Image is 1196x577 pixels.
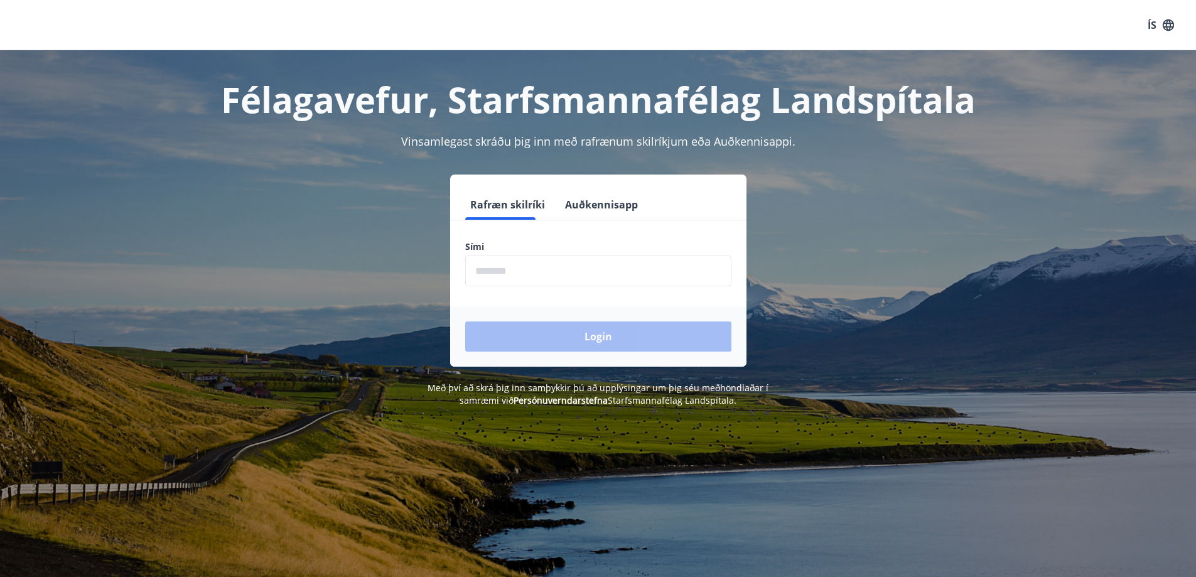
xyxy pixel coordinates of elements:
span: Með því að skrá þig inn samþykkir þú að upplýsingar um þig séu meðhöndlaðar í samræmi við Starfsm... [428,382,768,406]
button: ÍS [1141,14,1181,36]
label: Sími [465,240,731,253]
span: Vinsamlegast skráðu þig inn með rafrænum skilríkjum eða Auðkennisappi. [401,134,795,149]
button: Auðkennisapp [560,190,643,220]
h1: Félagavefur, Starfsmannafélag Landspítala [161,75,1035,123]
a: Persónuverndarstefna [514,394,608,406]
button: Rafræn skilríki [465,190,550,220]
